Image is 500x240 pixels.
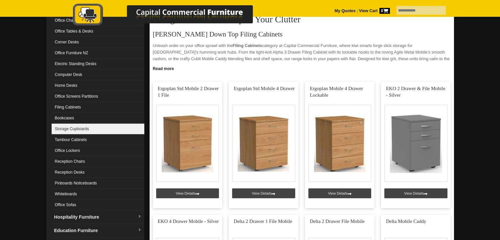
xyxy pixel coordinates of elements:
p: Unleash order on your office sprawl with the category at Capital Commercial Furniture, where kiwi... [153,42,451,69]
a: Reception Chairs [52,156,144,167]
a: Pinboards Noticeboards [52,178,144,189]
a: Hospitality Furnituredropdown [52,210,144,224]
a: Whiteboards [52,189,144,200]
a: Reception Desks [52,167,144,178]
img: dropdown [138,215,142,219]
a: Education Furnituredropdown [52,224,144,237]
a: Office Tables & Desks [52,26,144,37]
a: Office Screens Partitions [52,91,144,102]
a: Corner Desks [52,37,144,48]
a: Capital Commercial Furniture Logo [55,3,285,29]
a: Click to read more [150,64,454,72]
a: Home Desks [52,80,144,91]
a: Filing Cabinets [52,102,144,113]
a: Bookcases [52,113,144,124]
a: Computer Desk [52,69,144,80]
a: Office Sofas [52,200,144,210]
a: Office Chairs [52,15,144,26]
a: Storage Cupboards [52,124,144,134]
a: My Quotes [335,9,356,13]
a: Office Lockers [52,145,144,156]
a: View Cart0 [358,9,390,13]
img: dropdown [138,228,142,232]
h2: Filing Cabinets to Conquer Your Clutter [153,14,451,24]
strong: View Cart [359,9,390,13]
strong: Filing Cabinets [232,43,262,48]
img: Capital Commercial Furniture Logo [55,3,285,27]
a: Electric Standing Desks [52,59,144,69]
h3: [PERSON_NAME] Down Top Filing Cabinets [153,31,451,37]
span: 0 [379,8,390,14]
a: Tambour Cabinets [52,134,144,145]
a: Office Furniture NZ [52,48,144,59]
